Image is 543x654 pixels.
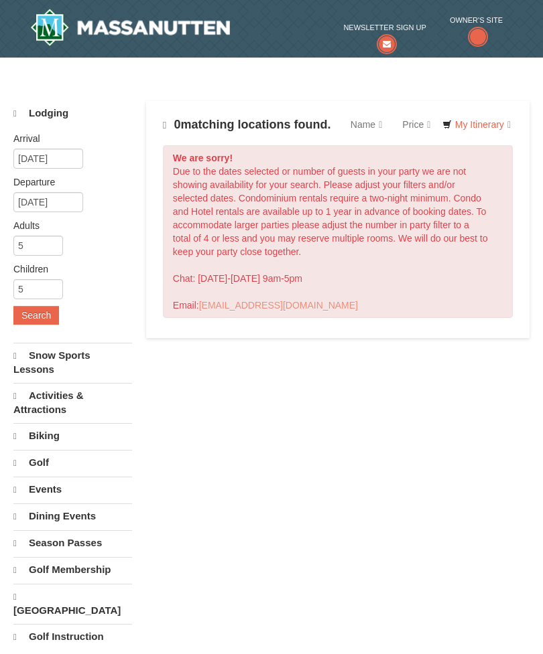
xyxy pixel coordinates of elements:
[163,145,513,318] div: Due to the dates selected or number of guests in your party we are not showing availability for y...
[13,132,122,145] label: Arrival
[434,114,520,135] a: My Itinerary
[13,450,132,475] a: Golf
[13,477,132,502] a: Events
[343,21,426,48] a: Newsletter Sign Up
[30,9,230,46] a: Massanutten Resort
[13,584,132,623] a: [GEOGRAPHIC_DATA]
[13,175,122,189] label: Departure
[173,153,233,163] strong: We are sorry!
[13,530,132,556] a: Season Passes
[13,557,132,582] a: Golf Membership
[13,262,122,276] label: Children
[199,300,358,311] a: [EMAIL_ADDRESS][DOMAIN_NAME]
[13,101,132,126] a: Lodging
[13,624,132,649] a: Golf Instruction
[30,9,230,46] img: Massanutten Resort Logo
[13,423,132,448] a: Biking
[13,343,132,382] a: Snow Sports Lessons
[13,306,59,325] button: Search
[343,21,426,34] span: Newsletter Sign Up
[13,219,122,232] label: Adults
[13,503,132,529] a: Dining Events
[450,13,503,27] span: Owner's Site
[392,111,440,138] a: Price
[341,111,392,138] a: Name
[13,383,132,422] a: Activities & Attractions
[450,13,503,48] a: Owner's Site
